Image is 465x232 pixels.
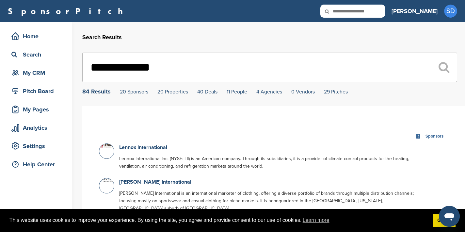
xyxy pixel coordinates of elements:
[10,49,65,60] div: Search
[444,5,457,18] span: SD
[9,215,428,225] span: This website uses cookies to improve your experience. By using the site, you agree and provide co...
[10,158,65,170] div: Help Center
[7,102,65,117] a: My Pages
[392,7,438,16] h3: [PERSON_NAME]
[324,89,348,95] a: 29 Pitches
[10,140,65,152] div: Settings
[120,89,148,95] a: 20 Sponsors
[119,144,167,151] a: Lennox International
[7,84,65,99] a: Pitch Board
[99,179,116,182] img: Logo black
[302,215,330,225] a: learn more about cookies
[7,29,65,44] a: Home
[157,89,188,95] a: 20 Properties
[7,65,65,80] a: My CRM
[119,155,427,170] p: Lennox International Inc. (NYSE: LII) is an American company. Through its subsidiaries, it is a p...
[424,133,445,140] div: Sponsors
[10,67,65,79] div: My CRM
[7,157,65,172] a: Help Center
[8,7,127,15] a: SponsorPitch
[119,179,191,185] a: [PERSON_NAME] International
[10,30,65,42] div: Home
[82,89,111,94] div: 84 Results
[392,4,438,18] a: [PERSON_NAME]
[227,89,247,95] a: 11 People
[7,139,65,154] a: Settings
[10,104,65,115] div: My Pages
[433,214,456,227] a: dismiss cookie message
[99,144,116,148] img: Logo
[10,122,65,134] div: Analytics
[119,190,427,212] p: [PERSON_NAME] International is an international marketer of clothing, offering a diverse portfoli...
[7,120,65,135] a: Analytics
[256,89,282,95] a: 4 Agencies
[439,206,460,227] iframe: Button to launch messaging window
[291,89,315,95] a: 0 Vendors
[197,89,217,95] a: 40 Deals
[82,33,457,42] h2: Search Results
[7,47,65,62] a: Search
[10,85,65,97] div: Pitch Board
